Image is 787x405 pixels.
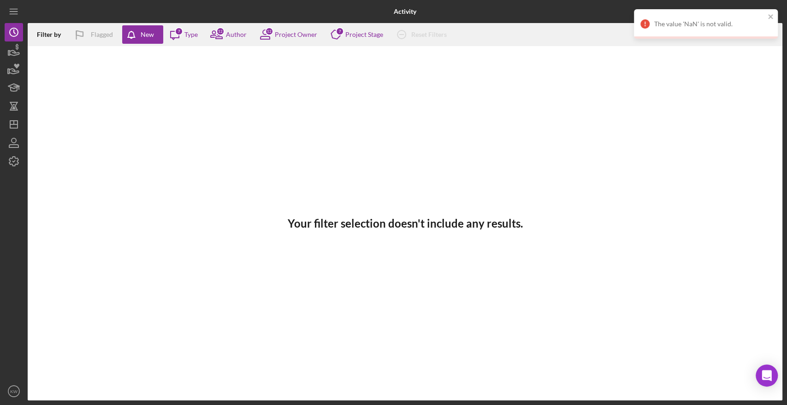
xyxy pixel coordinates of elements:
[5,382,23,400] button: KW
[10,389,18,394] text: KW
[275,31,317,38] div: Project Owner
[68,25,122,44] button: Flagged
[756,364,778,387] div: Open Intercom Messenger
[768,13,774,22] button: close
[184,31,198,38] div: Type
[394,8,416,15] b: Activity
[216,27,225,35] div: 12
[122,25,163,44] button: New
[91,25,113,44] div: Flagged
[141,25,154,44] div: New
[288,217,523,230] h3: Your filter selection doesn't include any results.
[411,25,447,44] div: Reset Filters
[175,27,183,35] div: 7
[226,31,247,38] div: Author
[265,27,273,35] div: 12
[345,31,383,38] div: Project Stage
[37,31,68,38] div: Filter by
[336,27,344,35] div: 7
[390,25,456,44] button: Reset Filters
[654,20,765,28] div: The value 'NaN' is not valid.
